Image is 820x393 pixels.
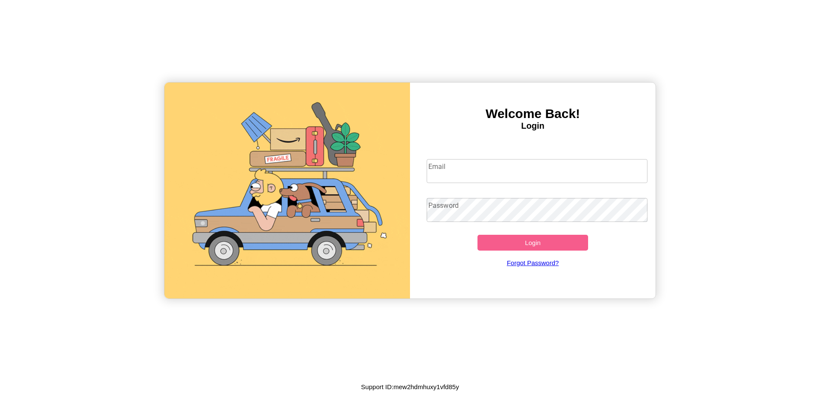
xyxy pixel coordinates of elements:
[164,83,410,298] img: gif
[410,106,656,121] h3: Welcome Back!
[477,235,588,251] button: Login
[410,121,656,131] h4: Login
[422,251,644,275] a: Forgot Password?
[361,381,459,393] p: Support ID: mew2hdmhuxy1vfd85y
